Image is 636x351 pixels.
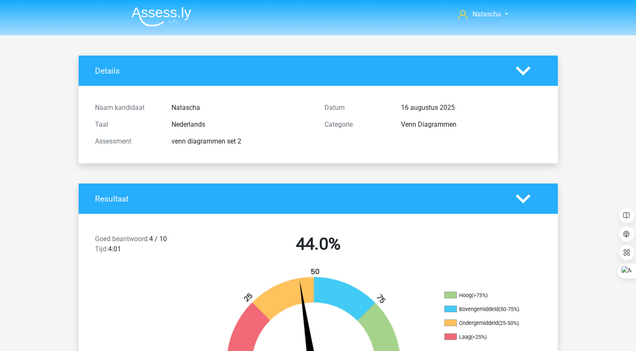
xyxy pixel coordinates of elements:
div: Assessment [89,136,165,146]
h2: 44.0% [210,234,427,254]
div: Nederlands [165,120,318,130]
div: Natascha [165,103,318,113]
span: Natascha [472,10,501,18]
div: (>75%) [472,292,488,298]
div: 4 / 10 4:01 [89,234,203,258]
div: Categorie [318,120,395,130]
li: Ondergemiddeld [444,319,528,327]
h4: Resultaat [95,194,503,204]
div: Datum [318,103,395,113]
div: 16 augustus 2025 [395,103,548,113]
div: (<25%) [471,334,487,340]
img: Assessly [132,7,191,27]
a: Natascha [455,9,511,19]
div: Taal [89,120,165,130]
div: Venn Diagrammen [395,120,548,130]
span: Goed beantwoord: [95,235,149,243]
h4: Details [95,66,503,76]
span: Tijd: [95,245,108,253]
div: venn diagrammen set 2 [165,136,318,146]
li: Hoog [444,292,528,299]
li: Bovengemiddeld [444,306,528,313]
div: Naam kandidaat [89,103,165,113]
div: (50-75%) [499,306,519,312]
li: Laag [444,333,528,341]
div: (25-50%) [498,320,519,326]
